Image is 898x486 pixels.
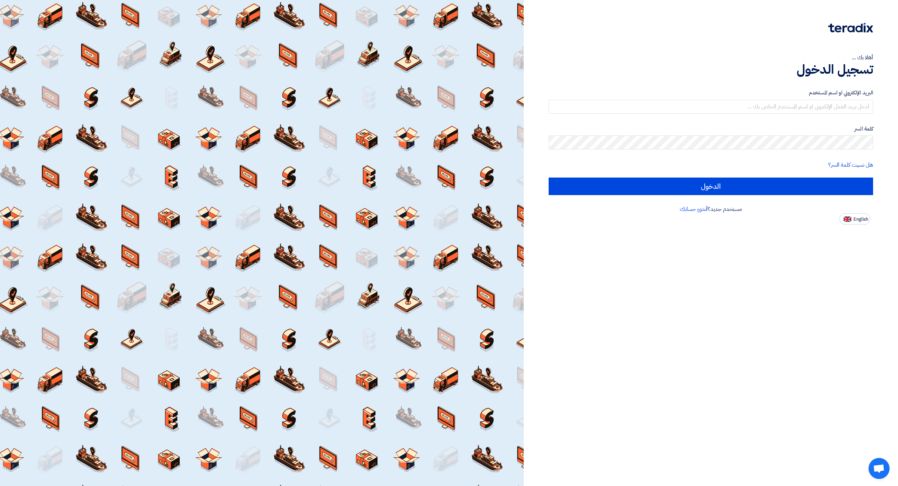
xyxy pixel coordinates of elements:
[844,217,851,222] img: en-US.png
[549,125,873,133] label: كلمة السر
[549,53,873,62] div: أهلا بك ...
[828,161,873,169] a: هل نسيت كلمة السر؟
[549,100,873,114] input: أدخل بريد العمل الإلكتروني او اسم المستخدم الخاص بك ...
[853,217,868,222] span: English
[549,62,873,77] h1: تسجيل الدخول
[680,205,708,213] a: أنشئ حسابك
[828,23,873,33] img: Teradix logo
[549,89,873,97] label: البريد الإلكتروني او اسم المستخدم
[839,213,870,225] button: English
[869,458,890,479] a: دردشة مفتوحة
[549,178,873,195] input: الدخول
[549,205,873,213] div: مستخدم جديد؟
